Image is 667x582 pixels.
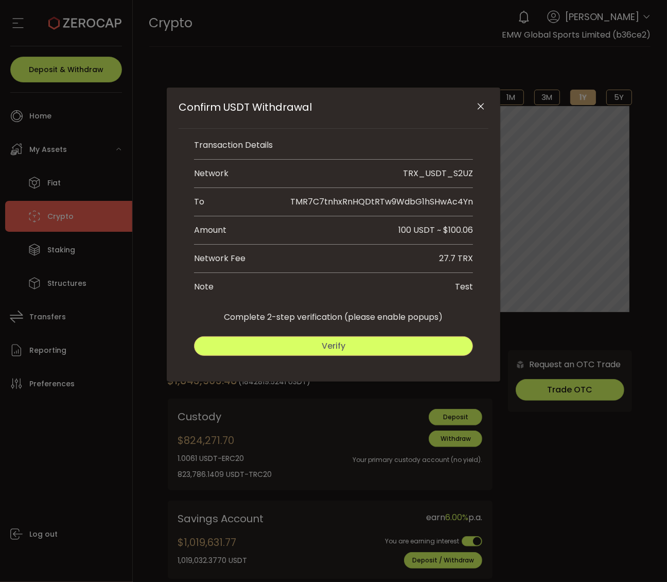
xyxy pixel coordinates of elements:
span: Verify [322,340,345,352]
div: Network Fee [194,252,245,265]
span: Confirm USDT Withdrawal [179,100,312,114]
div: To [194,196,207,208]
iframe: Chat Widget [616,533,667,582]
div: Network [194,167,229,180]
div: Complete 2-step verification (please enable popups) [179,301,488,323]
div: TRX_USDT_S2UZ [403,167,473,180]
li: Transaction Details [194,131,473,160]
div: Confirm USDT Withdrawal [167,88,500,382]
button: Verify [194,336,473,356]
div: Test [455,281,473,293]
span: 100 USDT ~ $100.06 [398,224,473,236]
div: 27.7 TRX [439,252,473,265]
span: TMR7C7tnhxRnHQDtRTw9WdbG1hSHwAc4Yn [290,196,473,208]
button: Close [472,98,490,116]
div: Amount [194,224,333,236]
div: Note [194,281,214,293]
